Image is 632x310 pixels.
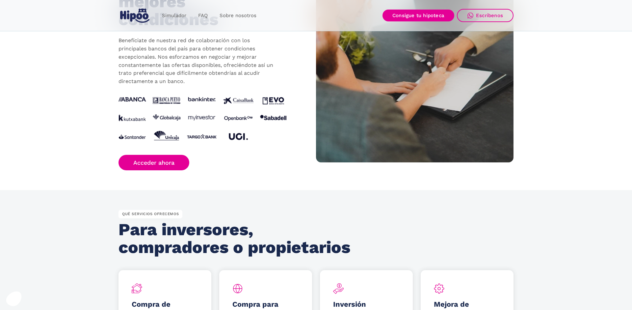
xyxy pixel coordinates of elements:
[476,13,503,18] div: Escríbenos
[214,9,262,22] a: Sobre nosotros
[457,9,513,22] a: Escríbenos
[118,155,189,170] a: Acceder ahora
[192,9,214,22] a: FAQ
[118,37,276,86] p: Benefíciate de nuestra red de colaboración con los principales bancos del país para obtener condi...
[118,6,151,25] a: home
[156,9,192,22] a: Simulador
[118,210,182,218] div: QUÉ SERVICIOS OFRECEMOS
[382,10,454,21] a: Consigue tu hipoteca
[118,221,355,256] h2: Para inversores, compradores o propietarios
